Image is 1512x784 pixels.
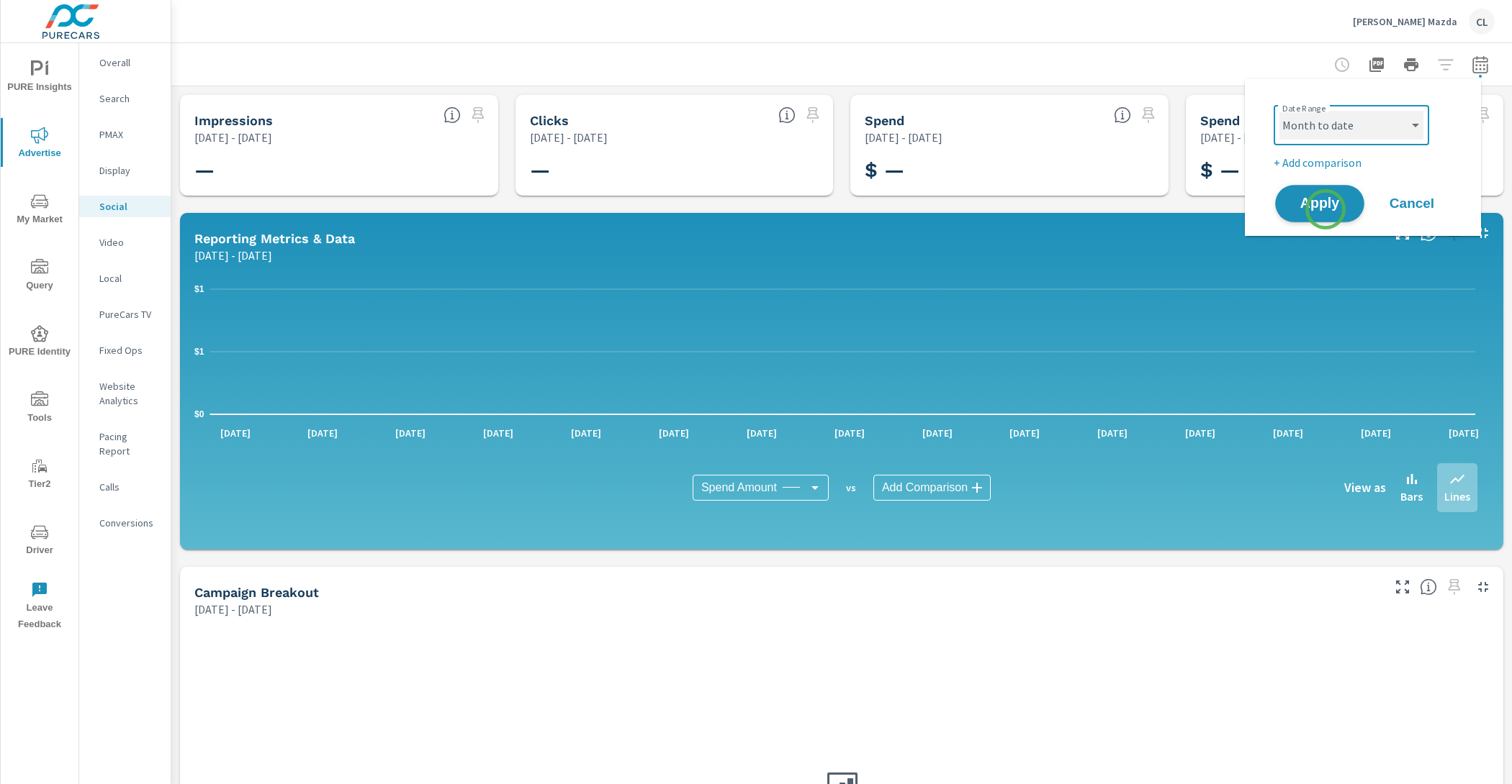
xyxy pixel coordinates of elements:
p: [PERSON_NAME] Mazda [1353,15,1457,28]
p: [DATE] [649,426,699,440]
div: Spend Amount [693,475,829,501]
span: Select a preset date range to save this widget [1472,104,1495,127]
div: Add Comparison [873,475,991,501]
button: Minimize Widget [1472,222,1495,245]
p: [DATE] [999,426,1050,440]
div: Video [79,232,171,253]
div: Search [79,88,171,109]
p: PMAX [99,127,159,142]
p: Search [99,91,159,106]
p: Social [99,199,159,214]
p: Lines [1444,488,1470,505]
div: Conversions [79,512,171,534]
span: Select a preset date range to save this widget [1137,104,1160,127]
span: Select a preset date range to save this widget [467,104,490,127]
div: Local [79,268,171,289]
span: Leave Feedback [5,581,74,633]
h5: Impressions [194,113,273,128]
div: Fixed Ops [79,339,171,361]
p: PureCars TV [99,307,159,322]
p: [DATE] [210,426,261,440]
div: PMAX [79,124,171,145]
p: [DATE] - [DATE] [194,129,272,146]
p: [DATE] [1351,426,1401,440]
span: My Market [5,193,74,228]
span: Query [5,259,74,294]
span: PURE Identity [5,325,74,360]
p: + Add comparison [1274,154,1458,171]
span: Apply [1290,197,1349,211]
h6: View as [1344,480,1386,495]
span: Add Comparison [882,480,968,495]
h3: — [530,158,819,183]
p: Display [99,163,159,178]
p: Overall [99,55,159,70]
p: [DATE] - [DATE] [194,601,272,618]
button: Print Report [1397,50,1426,79]
h3: — [194,158,484,183]
span: The number of times an ad was shown on your behalf. [444,106,461,124]
p: [DATE] [824,426,875,440]
p: [DATE] - [DATE] [530,129,608,146]
p: [DATE] [737,426,787,440]
p: Pacing Report [99,429,159,458]
p: Video [99,235,159,250]
div: Website Analytics [79,375,171,411]
p: [DATE] [1175,426,1225,440]
span: Select a preset date range to save this widget [1443,575,1466,598]
p: [DATE] [912,426,963,440]
button: Minimize Widget [1472,575,1495,598]
span: Advertise [5,127,74,162]
span: PURE Insights [5,60,74,96]
div: Display [79,160,171,181]
p: [DATE] [1087,426,1138,440]
p: [DATE] [385,426,436,440]
p: [DATE] [1439,426,1489,440]
h5: Spend Per Unit Sold [1200,113,1330,128]
div: Calls [79,476,171,498]
span: Driver [5,524,74,559]
span: Cancel [1383,197,1441,210]
button: Cancel [1369,186,1455,222]
p: [DATE] [561,426,611,440]
h5: Clicks [530,113,569,128]
span: Spend Amount [701,480,777,495]
span: The amount of money spent on advertising during the period. [1114,106,1131,124]
div: Pacing Report [79,426,171,462]
p: Local [99,271,159,286]
p: Website Analytics [99,379,159,408]
button: Apply [1275,185,1364,222]
div: Social [79,196,171,217]
span: Tier2 [5,457,74,493]
p: Bars [1400,488,1423,505]
p: Fixed Ops [99,343,159,357]
h5: Spend [865,113,904,128]
h3: $ — [865,158,1154,183]
button: Select Date Range [1466,50,1495,79]
button: "Export Report to PDF" [1362,50,1391,79]
div: nav menu [1,43,78,639]
span: Tools [5,391,74,427]
span: Select a preset date range to save this widget [801,104,824,127]
p: Conversions [99,516,159,530]
span: The number of times an ad was clicked by a consumer. [778,106,796,124]
div: CL [1469,9,1495,35]
h5: Campaign Breakout [194,585,319,600]
p: [DATE] [1263,426,1313,440]
button: Make Fullscreen [1391,575,1414,598]
text: $1 [194,284,204,294]
span: This is a summary of Social performance results by campaign. Each column can be sorted. [1420,578,1437,596]
p: vs [829,481,873,494]
p: [DATE] [297,426,348,440]
text: $0 [194,409,204,419]
div: PureCars TV [79,304,171,325]
p: [DATE] - [DATE] [865,129,942,146]
p: [DATE] - [DATE] [194,247,272,264]
div: Overall [79,52,171,73]
p: [DATE] - [DATE] [1200,129,1278,146]
p: [DATE] [473,426,523,440]
h5: Reporting Metrics & Data [194,231,355,246]
p: Calls [99,480,159,494]
text: $1 [194,347,204,357]
h3: $ — [1200,158,1490,183]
